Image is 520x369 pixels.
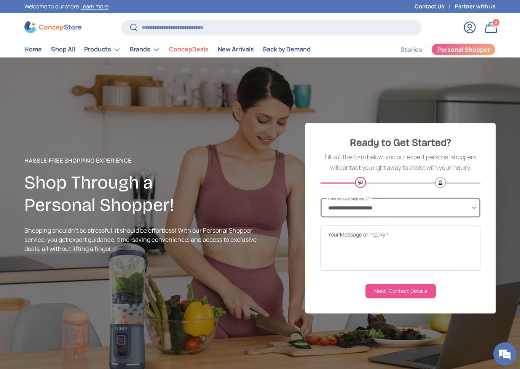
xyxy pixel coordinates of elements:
nav: Primary [24,42,311,57]
p: Fill out the form below, and our expert personal shoppers will contact you right away to assist w... [321,152,480,173]
h2: Shop Through a Personal Shopper! [24,171,260,217]
a: Stories [400,42,422,57]
a: ConcepDeals [169,42,209,57]
div: Leave a message [36,39,116,49]
a: Partner with us [455,2,496,11]
h3: Ready to Get Started? [321,136,480,150]
a: Personal Shopper [431,43,496,56]
img: ConcepStore [24,21,81,33]
span: Personal Shopper [437,46,490,53]
span: 2 [495,19,498,25]
p: hassle-free shopping experience [24,156,260,165]
p: Welcome to our store. [24,2,108,11]
a: Learn more [80,3,108,10]
a: Home [24,42,42,57]
a: Shop All [51,42,75,57]
em: Submit [115,236,142,247]
p: Shopping shouldn’t be stressful, it should be effortless! With our Personal Shopper service, you ... [24,226,260,253]
summary: Brands [125,42,164,57]
button: Next: Contact Details [365,284,436,298]
a: Contact Us [415,2,455,11]
span: We are offline. Please leave us a message. [16,95,133,172]
nav: Secondary [382,42,496,57]
summary: Products [80,42,125,57]
a: New Arrivals [218,42,254,57]
a: Back by Demand [263,42,311,57]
